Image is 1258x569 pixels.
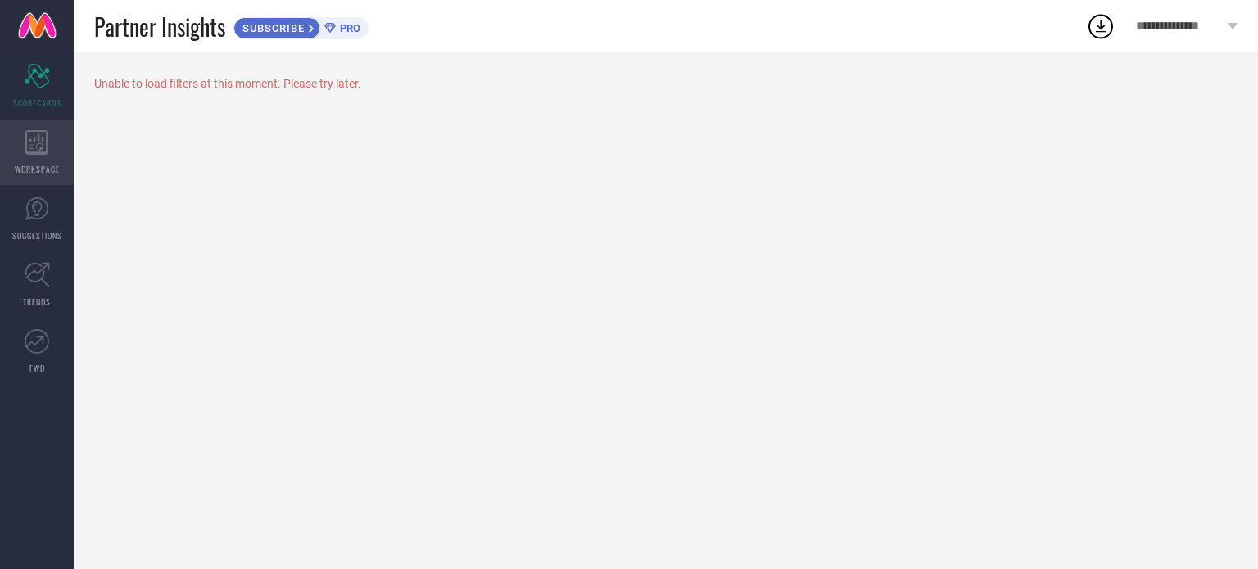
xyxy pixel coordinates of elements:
span: PRO [336,22,360,34]
span: FWD [29,362,45,374]
div: Unable to load filters at this moment. Please try later. [94,77,1238,90]
div: Open download list [1086,11,1115,41]
a: SUBSCRIBEPRO [233,13,369,39]
span: SUGGESTIONS [12,229,62,242]
span: WORKSPACE [15,163,60,175]
span: TRENDS [23,296,51,308]
span: Partner Insights [94,10,225,43]
span: SUBSCRIBE [234,22,309,34]
span: SCORECARDS [13,97,61,109]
